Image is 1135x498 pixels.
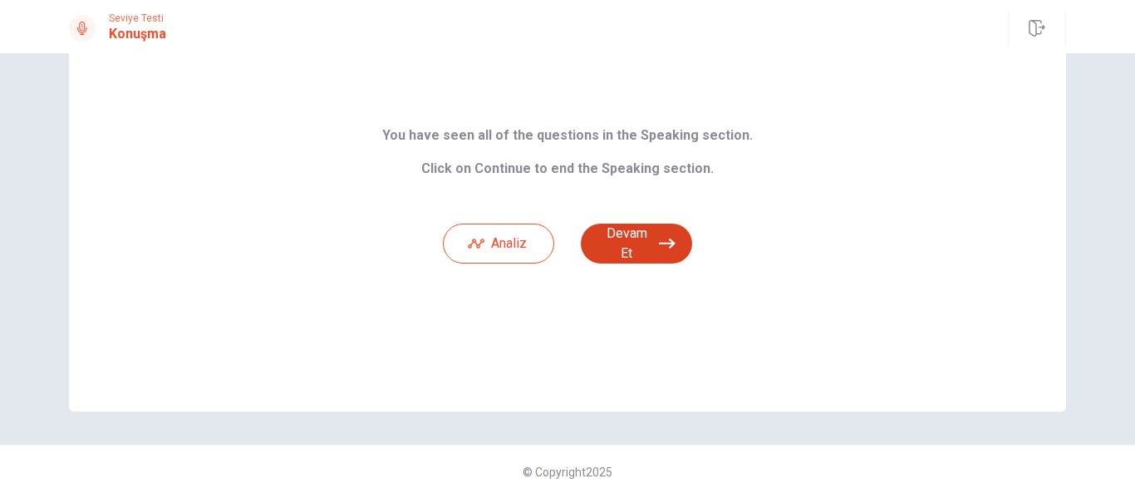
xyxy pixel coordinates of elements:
span: © Copyright 2025 [523,466,612,479]
h1: Konuşma [109,24,166,44]
button: Devam Et [581,224,692,264]
span: Seviye Testi [109,12,166,24]
b: You have seen all of the questions in the Speaking section. Click on Continue to end the Speaking... [382,127,753,176]
button: Analiz [443,224,554,264]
